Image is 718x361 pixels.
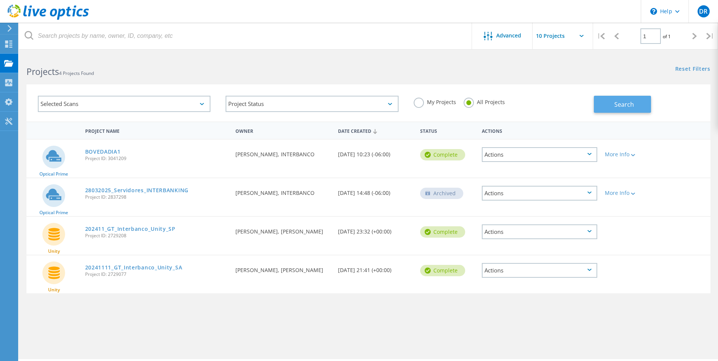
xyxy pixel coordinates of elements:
span: 4 Projects Found [59,70,94,76]
div: More Info [605,152,652,157]
div: | [593,23,609,50]
div: More Info [605,190,652,196]
a: 20241111_GT_Interbanco_Unity_SA [85,265,182,270]
span: Project ID: 2729208 [85,233,228,238]
div: Owner [232,123,334,137]
span: Search [614,100,634,109]
div: Archived [420,188,463,199]
button: Search [594,96,651,113]
div: Actions [482,263,597,278]
div: [DATE] 10:23 (-06:00) [334,140,416,165]
div: Date Created [334,123,416,138]
div: [DATE] 23:32 (+00:00) [334,217,416,242]
span: DR [699,8,707,14]
span: Project ID: 2837298 [85,195,228,199]
div: [PERSON_NAME], [PERSON_NAME] [232,217,334,242]
input: Search projects by name, owner, ID, company, etc [19,23,472,49]
div: Actions [482,186,597,201]
div: [PERSON_NAME], INTERBANCO [232,178,334,203]
div: Status [416,123,478,137]
a: Live Optics Dashboard [8,16,89,21]
a: Reset Filters [675,66,710,73]
a: 202411_GT_Interbanco_Unity_SP [85,226,176,232]
span: Project ID: 2729077 [85,272,228,277]
span: Advanced [496,33,521,38]
span: Unity [48,288,60,292]
div: [PERSON_NAME], INTERBANCO [232,140,334,165]
div: Project Status [226,96,398,112]
div: Project Name [81,123,232,137]
div: Selected Scans [38,96,210,112]
div: Actions [482,224,597,239]
label: My Projects [414,98,456,105]
b: Projects [26,65,59,78]
svg: \n [650,8,657,15]
div: [DATE] 21:41 (+00:00) [334,255,416,280]
div: Complete [420,265,465,276]
span: Unity [48,249,60,254]
div: [PERSON_NAME], [PERSON_NAME] [232,255,334,280]
span: Project ID: 3041209 [85,156,228,161]
a: BOVEDADIA1 [85,149,121,154]
div: Actions [482,147,597,162]
div: Actions [478,123,601,137]
span: Optical Prime [39,172,68,176]
div: [DATE] 14:48 (-06:00) [334,178,416,203]
span: of 1 [663,33,671,40]
a: 28032025_Servidores_INTERBANKING [85,188,188,193]
div: Complete [420,226,465,238]
span: Optical Prime [39,210,68,215]
label: All Projects [464,98,505,105]
div: Complete [420,149,465,160]
div: | [702,23,718,50]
